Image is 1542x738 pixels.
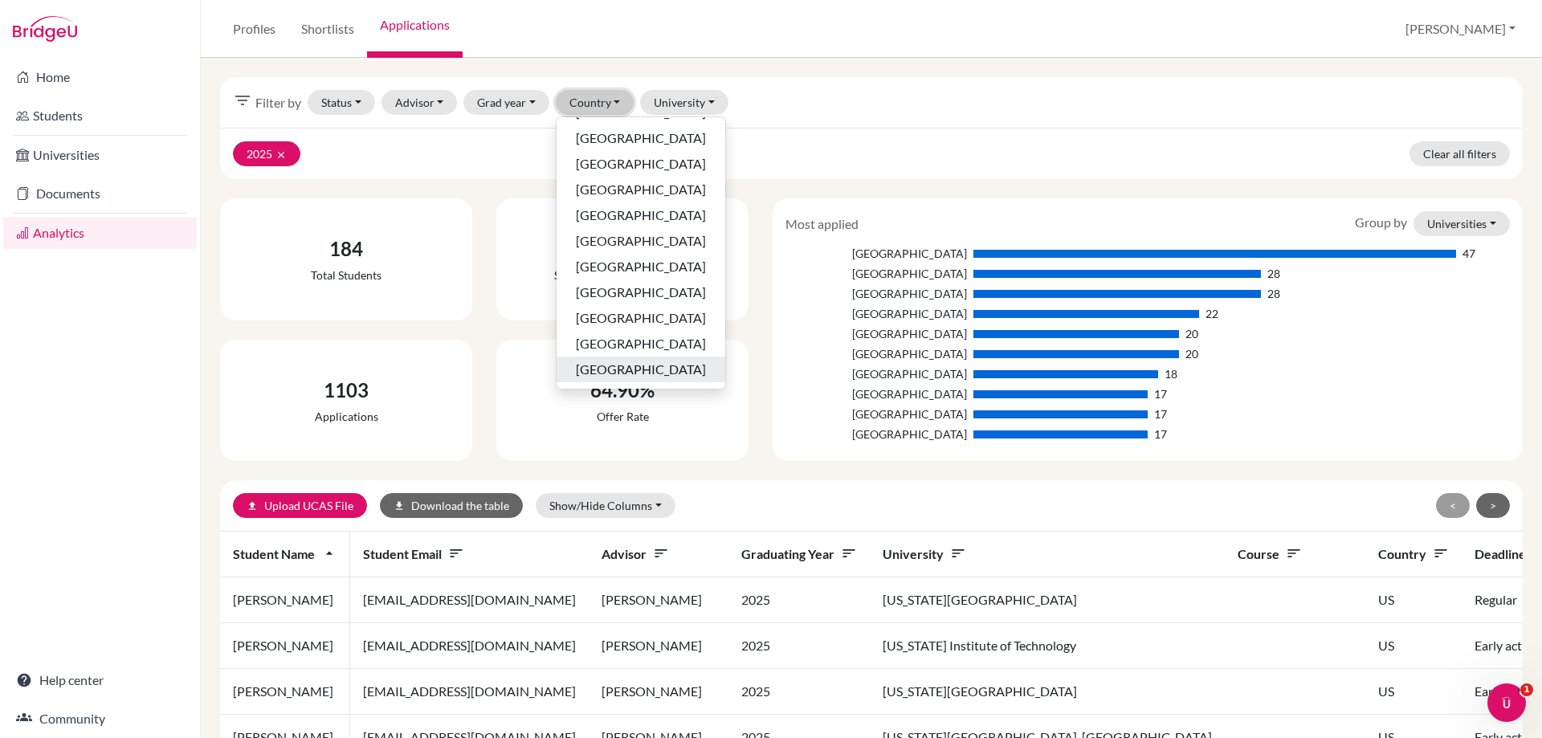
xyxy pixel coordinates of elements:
div: 28 [1267,285,1280,302]
div: 1103 [315,376,378,405]
td: [US_STATE] Institute of Technology [870,623,1225,669]
button: [GEOGRAPHIC_DATA] [557,177,725,202]
a: Students [3,100,197,132]
button: downloadDownload the table [380,493,523,518]
button: Advisor [381,90,458,115]
td: US [1365,669,1462,715]
div: 20 [1185,325,1198,342]
button: Country [556,90,634,115]
img: Bridge-U [13,16,77,42]
button: 2025clear [233,141,300,166]
a: Clear all filters [1409,141,1510,166]
button: [GEOGRAPHIC_DATA] [557,202,725,228]
span: [GEOGRAPHIC_DATA] [576,257,706,276]
i: clear [275,149,287,161]
button: [GEOGRAPHIC_DATA] [557,357,725,382]
div: 17 [1154,385,1167,402]
div: Applications [315,408,378,425]
div: [GEOGRAPHIC_DATA] [785,426,966,442]
td: [EMAIL_ADDRESS][DOMAIN_NAME] [350,669,589,715]
div: Group by [1343,211,1522,236]
a: Universities [3,139,197,171]
button: [GEOGRAPHIC_DATA] [557,331,725,357]
button: Show/Hide Columns [536,493,675,518]
iframe: Intercom live chat [1487,683,1526,722]
button: [GEOGRAPHIC_DATA] [557,125,725,151]
div: 64.90% [590,376,655,405]
i: sort [841,545,857,561]
div: Most applied [773,214,871,234]
td: [PERSON_NAME] [589,623,728,669]
span: Country [1378,546,1449,561]
button: Universities [1413,211,1510,236]
a: Community [3,703,197,735]
button: < [1436,493,1470,518]
div: 20 [1185,345,1198,362]
i: filter_list [233,91,252,110]
td: [PERSON_NAME] [220,623,350,669]
a: uploadUpload UCAS File [233,493,367,518]
i: upload [247,500,258,512]
span: Student email [363,546,464,561]
span: Filter by [255,93,301,112]
div: Country [556,116,726,389]
span: Course [1238,546,1302,561]
td: [PERSON_NAME] [220,669,350,715]
div: [GEOGRAPHIC_DATA] [785,325,966,342]
button: [PERSON_NAME] [1398,14,1523,44]
a: Home [3,61,197,93]
td: [EMAIL_ADDRESS][DOMAIN_NAME] [350,577,589,623]
span: Advisor [602,546,669,561]
a: Help center [3,664,197,696]
i: sort [1433,545,1449,561]
td: [US_STATE][GEOGRAPHIC_DATA] [870,577,1225,623]
div: 18 [1165,365,1177,382]
span: [GEOGRAPHIC_DATA] [576,154,706,173]
td: [US_STATE][GEOGRAPHIC_DATA] [870,669,1225,715]
span: 1 [1520,683,1533,696]
div: 22 [1205,305,1218,322]
td: 2025 [728,623,870,669]
button: [GEOGRAPHIC_DATA] [557,279,725,305]
i: download [394,500,405,512]
div: [GEOGRAPHIC_DATA] [785,406,966,422]
i: sort [1286,545,1302,561]
span: [GEOGRAPHIC_DATA] [576,308,706,328]
div: [GEOGRAPHIC_DATA] [785,245,966,262]
span: [GEOGRAPHIC_DATA] [576,334,706,353]
div: 47 [1462,245,1475,262]
div: [GEOGRAPHIC_DATA] [785,305,966,322]
span: Student name [233,546,337,561]
i: sort [653,545,669,561]
span: [GEOGRAPHIC_DATA] [576,360,706,379]
td: [EMAIL_ADDRESS][DOMAIN_NAME] [350,623,589,669]
span: [GEOGRAPHIC_DATA] [576,231,706,251]
div: Total students [311,267,381,283]
div: [GEOGRAPHIC_DATA] [785,265,966,282]
a: Analytics [3,217,197,249]
div: [GEOGRAPHIC_DATA] [785,285,966,302]
div: [GEOGRAPHIC_DATA] [785,365,966,382]
button: > [1476,493,1510,518]
i: arrow_drop_up [321,545,337,561]
div: [GEOGRAPHIC_DATA] [785,345,966,362]
div: 28 [1267,265,1280,282]
button: Status [308,90,375,115]
button: [GEOGRAPHIC_DATA] [557,151,725,177]
td: [PERSON_NAME] [220,577,350,623]
span: [GEOGRAPHIC_DATA] [576,128,706,148]
td: [PERSON_NAME] [589,577,728,623]
div: 136 [554,234,691,263]
button: [GEOGRAPHIC_DATA] [557,305,725,331]
div: 17 [1154,426,1167,442]
td: 2025 [728,577,870,623]
span: [GEOGRAPHIC_DATA] [576,283,706,302]
div: Students with applications [554,267,691,283]
div: [GEOGRAPHIC_DATA] [785,385,966,402]
div: Offer rate [590,408,655,425]
td: US [1365,577,1462,623]
span: University [883,546,966,561]
td: 2025 [728,669,870,715]
button: [GEOGRAPHIC_DATA] [557,228,725,254]
button: University [640,90,728,115]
